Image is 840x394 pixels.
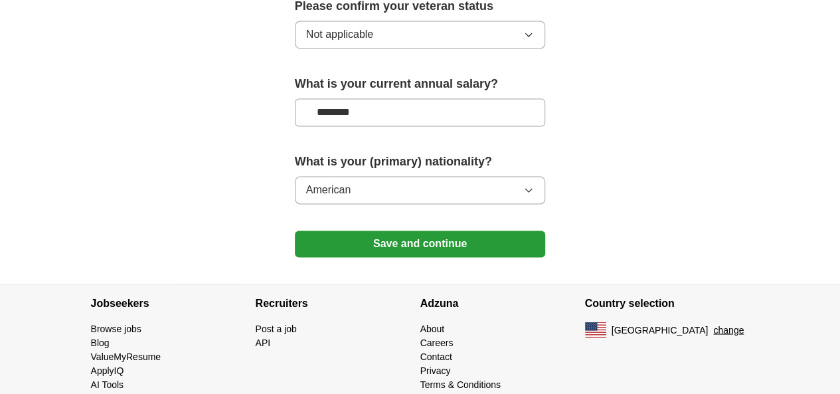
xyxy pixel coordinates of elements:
[295,75,546,93] label: What is your current annual salary?
[713,323,744,337] button: change
[306,27,373,43] span: Not applicable
[256,323,297,334] a: Post a job
[295,153,546,171] label: What is your (primary) nationality?
[420,379,501,389] a: Terms & Conditions
[612,323,709,337] span: [GEOGRAPHIC_DATA]
[91,351,161,361] a: ValueMyResume
[91,365,124,375] a: ApplyIQ
[91,379,124,389] a: AI Tools
[420,351,452,361] a: Contact
[585,322,606,338] img: US flag
[295,176,546,204] button: American
[306,182,351,198] span: American
[91,337,110,347] a: Blog
[295,21,546,49] button: Not applicable
[420,365,451,375] a: Privacy
[585,284,750,322] h4: Country selection
[420,337,454,347] a: Careers
[256,337,271,347] a: API
[295,231,546,257] button: Save and continue
[420,323,445,334] a: About
[91,323,141,334] a: Browse jobs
